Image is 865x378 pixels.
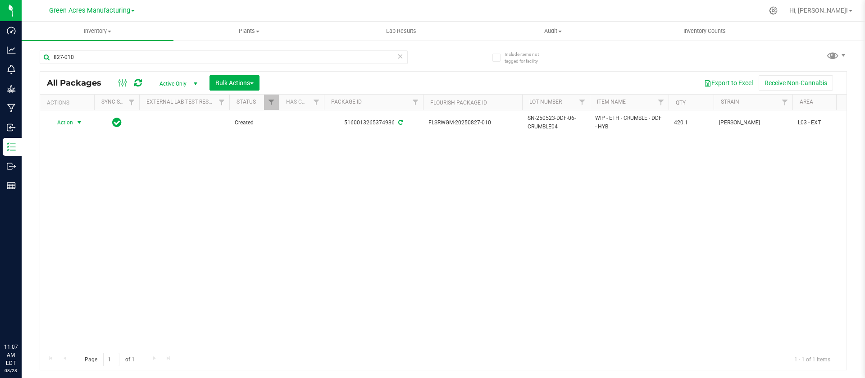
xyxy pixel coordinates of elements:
[7,46,16,55] inline-svg: Analytics
[597,99,626,105] a: Item Name
[477,22,629,41] a: Audit
[719,118,787,127] span: [PERSON_NAME]
[22,27,173,35] span: Inventory
[698,75,759,91] button: Export to Excel
[9,306,36,333] iframe: Resource center
[323,118,424,127] div: 5160013265374986
[789,7,848,14] span: Hi, [PERSON_NAME]!
[7,123,16,132] inline-svg: Inbound
[7,65,16,74] inline-svg: Monitoring
[778,95,792,110] a: Filter
[74,116,85,129] span: select
[112,116,122,129] span: In Sync
[575,95,590,110] a: Filter
[237,99,256,105] a: Status
[478,27,628,35] span: Audit
[408,95,423,110] a: Filter
[721,99,739,105] a: Strain
[7,84,16,93] inline-svg: Grow
[101,99,136,105] a: Sync Status
[174,27,325,35] span: Plants
[528,114,584,131] span: SN-250523-DDF-06-CRUMBLE04
[7,181,16,190] inline-svg: Reports
[215,79,254,87] span: Bulk Actions
[4,343,18,367] p: 11:07 AM EDT
[146,99,217,105] a: External Lab Test Result
[676,100,686,106] a: Qty
[397,50,403,62] span: Clear
[428,118,517,127] span: FLSRWGM-20250827-010
[800,99,813,105] a: Area
[430,100,487,106] a: Flourish Package ID
[7,162,16,171] inline-svg: Outbound
[759,75,833,91] button: Receive Non-Cannabis
[4,367,18,374] p: 08/28
[787,353,838,366] span: 1 - 1 of 1 items
[235,118,273,127] span: Created
[27,305,37,315] iframe: Resource center unread badge
[22,22,173,41] a: Inventory
[309,95,324,110] a: Filter
[124,95,139,110] a: Filter
[671,27,738,35] span: Inventory Counts
[331,99,362,105] a: Package ID
[674,118,708,127] span: 420.1
[7,142,16,151] inline-svg: Inventory
[374,27,428,35] span: Lab Results
[279,95,324,110] th: Has COA
[397,119,403,126] span: Sync from Compliance System
[768,6,779,15] div: Manage settings
[629,22,781,41] a: Inventory Counts
[47,78,110,88] span: All Packages
[49,7,130,14] span: Green Acres Manufacturing
[173,22,325,41] a: Plants
[325,22,477,41] a: Lab Results
[209,75,259,91] button: Bulk Actions
[264,95,279,110] a: Filter
[595,114,663,131] span: WIP - ETH - CRUMBLE - DDF - HYB
[40,50,408,64] input: Search Package ID, Item Name, SKU, Lot or Part Number...
[214,95,229,110] a: Filter
[47,100,91,106] div: Actions
[7,26,16,35] inline-svg: Dashboard
[654,95,669,110] a: Filter
[103,353,119,367] input: 1
[505,51,550,64] span: Include items not tagged for facility
[529,99,562,105] a: Lot Number
[77,353,142,367] span: Page of 1
[49,116,73,129] span: Action
[798,118,855,127] span: L03 - EXT
[7,104,16,113] inline-svg: Manufacturing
